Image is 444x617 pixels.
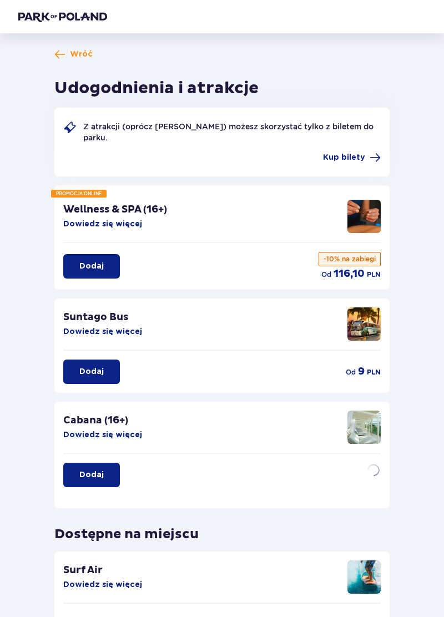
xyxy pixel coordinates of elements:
[63,326,142,337] button: Dowiedz się więcej
[79,366,104,377] p: Dodaj
[323,152,381,163] a: Kup bilety
[54,49,93,60] a: Wróć
[334,267,365,281] span: 116,10
[347,307,381,341] img: attraction
[367,367,381,377] span: PLN
[63,579,142,590] button: Dowiedz się więcej
[70,49,93,60] span: Wróć
[321,270,331,280] span: od
[347,200,381,233] img: attraction
[63,311,128,324] p: Suntago Bus
[79,469,104,481] p: Dodaj
[319,252,381,266] p: -10% na zabiegi
[347,560,381,594] img: attraction
[54,517,199,543] p: Dostępne na miejscu
[63,429,142,441] button: Dowiedz się więcej
[323,152,365,163] span: Kup bilety
[346,367,356,377] span: od
[63,414,128,427] p: Cabana (16+)
[347,411,381,444] img: attraction
[83,121,381,143] p: Z atrakcji (oprócz [PERSON_NAME]) możesz skorzystać tylko z biletem do parku.
[54,78,259,99] h1: Udogodnienia i atrakcje
[63,254,120,279] button: Dodaj
[51,190,107,198] div: PROMOCJA ONLINE
[63,219,142,230] button: Dowiedz się więcej
[364,460,384,480] img: loader
[79,261,104,272] p: Dodaj
[63,360,120,384] button: Dodaj
[63,203,167,216] p: Wellness & SPA (16+)
[63,564,103,577] p: Surf Air
[358,365,365,378] span: 9
[63,463,120,487] button: Dodaj
[367,270,381,280] span: PLN
[18,11,107,22] img: Park of Poland logo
